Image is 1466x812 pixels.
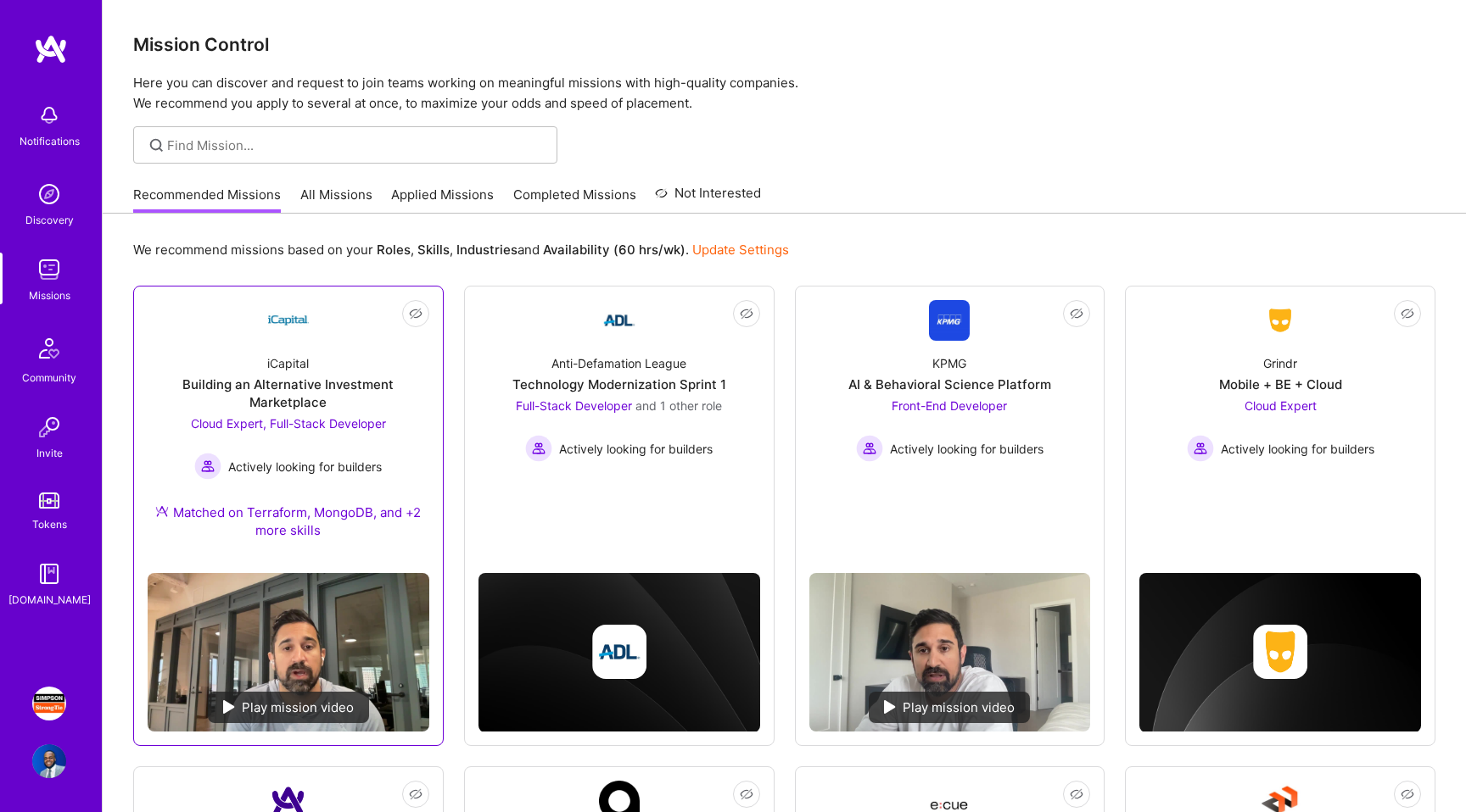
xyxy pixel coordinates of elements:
i: icon EyeClosed [1401,307,1414,320]
a: Simpson Strong-Tie: DevOps [28,687,70,720]
img: Ateam Purple Icon [155,504,169,518]
p: Here you can discover and request to join teams working on meaningful missions with high-quality ... [133,73,1435,114]
span: Cloud Expert, Full-Stack Developer [191,416,386,431]
span: Actively looking for builders [228,458,382,476]
img: Company Logo [1260,305,1301,336]
input: Find Mission... [167,136,545,154]
b: Skills [417,242,450,258]
div: Anti-Defamation League [551,354,686,372]
a: Applied Missions [391,186,494,214]
a: All Missions [300,186,372,214]
div: Play mission video [208,692,369,723]
a: Not Interested [655,183,761,214]
img: Company Logo [929,300,970,341]
div: Discovery [25,211,74,229]
div: Play mission video [869,692,1030,723]
img: play [884,700,896,714]
span: Front-End Developer [892,398,1007,413]
h3: Mission Control [133,34,1435,55]
img: cover [478,573,760,732]
i: icon EyeClosed [740,307,753,320]
span: Full-Stack Developer [516,398,632,413]
span: Actively looking for builders [1221,440,1374,458]
a: Update Settings [692,242,789,258]
div: Technology Modernization Sprint 1 [512,375,726,393]
div: Tokens [32,515,67,533]
img: Community [29,328,70,369]
img: play [223,700,235,714]
div: Invite [36,444,63,462]
img: Company logo [1253,625,1307,679]
i: icon SearchGrey [147,136,166,155]
img: tokens [39,492,59,509]
b: Roles [377,242,411,258]
p: We recommend missions based on your , , and . [133,241,789,259]
a: Completed Missions [513,186,636,214]
img: Actively looking for builders [194,453,221,480]
b: Availability (60 hrs/wk) [543,242,685,258]
img: guide book [32,557,66,591]
span: Cloud Expert [1245,398,1317,413]
a: Company LogoGrindrMobile + BE + CloudCloud Expert Actively looking for buildersActively looking f... [1139,300,1421,509]
span: and 1 other role [635,398,722,413]
img: Company logo [592,625,646,679]
div: Mobile + BE + Cloud [1219,375,1342,393]
img: User Avatar [32,744,66,778]
img: Company Logo [268,300,309,341]
img: Actively looking for builders [525,435,552,462]
img: cover [1139,573,1421,732]
div: Community [22,369,76,387]
a: Recommended Missions [133,186,281,214]
b: Industries [456,242,518,258]
img: Invite [32,410,66,444]
div: KPMG [932,354,966,372]
img: No Mission [148,573,429,731]
span: Actively looking for builders [890,440,1044,458]
i: icon EyeClosed [740,787,753,801]
img: Simpson Strong-Tie: DevOps [32,687,66,720]
img: discovery [32,177,66,211]
img: No Mission [809,573,1091,731]
i: icon EyeClosed [409,787,422,801]
div: Matched on Terraform, MongoDB, and +2 more skills [148,503,429,539]
img: bell [32,98,66,132]
div: AI & Behavioral Science Platform [848,375,1051,393]
a: Company LogoAnti-Defamation LeagueTechnology Modernization Sprint 1Full-Stack Developer and 1 oth... [478,300,760,509]
img: Company Logo [599,300,640,341]
img: logo [34,34,68,64]
a: Company LogoiCapitalBuilding an Alternative Investment MarketplaceCloud Expert, Full-Stack Develo... [148,300,429,559]
div: Building an Alternative Investment Marketplace [148,375,429,411]
i: icon EyeClosed [1401,787,1414,801]
img: Actively looking for builders [1187,435,1214,462]
span: Actively looking for builders [559,440,713,458]
div: Missions [29,286,70,304]
a: User Avatar [28,744,70,778]
img: teamwork [32,253,66,286]
div: Notifications [20,132,80,150]
div: Grindr [1263,354,1297,372]
i: icon EyeClosed [1070,307,1083,320]
div: iCapital [267,354,309,372]
i: icon EyeClosed [1070,787,1083,801]
div: [DOMAIN_NAME] [8,591,91,609]
i: icon EyeClosed [409,307,422,320]
a: Company LogoKPMGAI & Behavioral Science PlatformFront-End Developer Actively looking for builders... [809,300,1091,559]
img: Actively looking for builders [856,435,883,462]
